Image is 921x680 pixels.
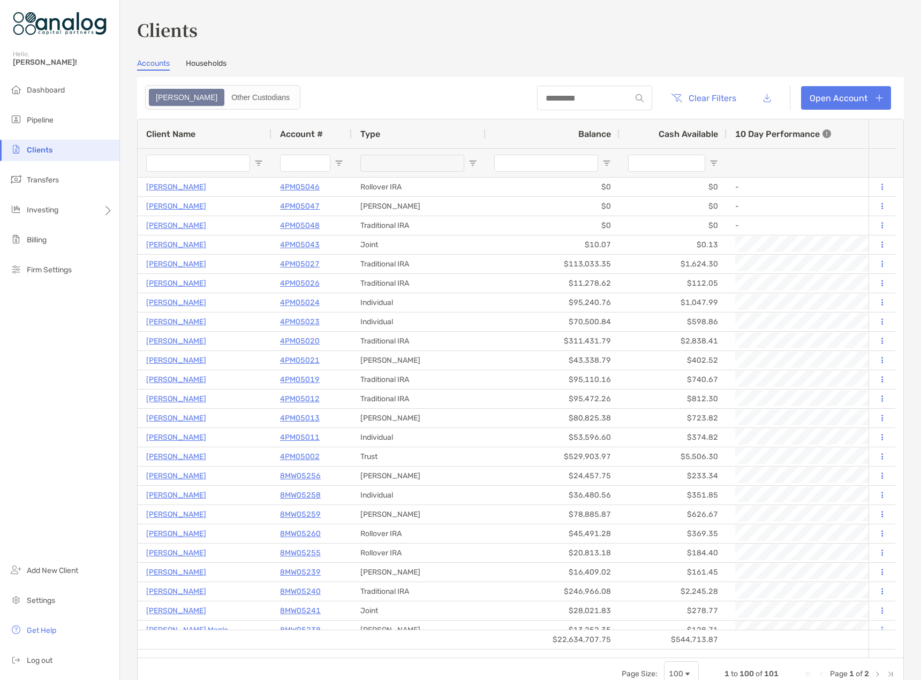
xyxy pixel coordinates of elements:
[486,563,620,582] div: $16,409.02
[146,450,206,463] a: [PERSON_NAME]
[280,315,320,328] a: 4PM05023
[10,263,22,276] img: firm-settings icon
[352,370,486,389] div: Traditional IRA
[724,669,729,678] span: 1
[486,312,620,331] div: $70,500.84
[469,159,477,167] button: Open Filter Menu
[486,447,620,466] div: $529,903.97
[620,544,727,562] div: $184.40
[486,293,620,312] div: $95,240.76
[280,180,320,194] p: 4PM05046
[280,508,321,521] a: 8MW05259
[486,409,620,427] div: $80,825.38
[352,351,486,370] div: [PERSON_NAME]
[280,546,321,560] a: 8MW05255
[352,505,486,524] div: [PERSON_NAME]
[739,669,754,678] span: 100
[280,623,321,637] a: 8MW05238
[352,447,486,466] div: Trust
[146,431,206,444] a: [PERSON_NAME]
[146,373,206,386] a: [PERSON_NAME]
[146,488,206,502] a: [PERSON_NAME]
[352,467,486,485] div: [PERSON_NAME]
[352,486,486,505] div: Individual
[27,265,72,274] span: Firm Settings
[620,370,727,389] div: $740.67
[620,467,727,485] div: $233.34
[669,669,683,678] div: 100
[620,505,727,524] div: $626.67
[280,296,320,309] a: 4PM05024
[486,621,620,639] div: $13,252.35
[280,604,321,617] a: 8MW05241
[620,178,727,196] div: $0
[146,527,206,540] p: [PERSON_NAME]
[352,197,486,216] div: [PERSON_NAME]
[280,566,321,579] a: 8MW05239
[280,257,320,271] a: 4PM05027
[10,143,22,156] img: clients icon
[620,630,727,649] div: $544,713.87
[280,527,321,540] p: 8MW05260
[280,219,320,232] a: 4PM05048
[620,428,727,447] div: $374.82
[280,411,320,425] a: 4PM05013
[620,524,727,543] div: $369.35
[27,596,55,605] span: Settings
[486,630,620,649] div: $22,634,707.75
[830,669,848,678] span: Page
[146,566,206,579] p: [PERSON_NAME]
[335,159,343,167] button: Open Filter Menu
[620,389,727,408] div: $812.30
[620,486,727,505] div: $351.85
[578,129,611,139] span: Balance
[628,155,705,172] input: Cash Available Filter Input
[352,312,486,331] div: Individual
[146,469,206,483] p: [PERSON_NAME]
[280,238,320,251] a: 4PM05043
[146,180,206,194] a: [PERSON_NAME]
[280,334,320,348] a: 4PM05020
[352,428,486,447] div: Individual
[486,178,620,196] div: $0
[280,469,321,483] a: 8MW05256
[280,277,320,290] a: 4PM05026
[494,155,598,172] input: Balance Filter Input
[145,85,300,110] div: segmented control
[620,312,727,331] div: $598.86
[620,255,727,273] div: $1,624.30
[13,58,113,67] span: [PERSON_NAME]!
[13,4,107,43] img: Zoe Logo
[620,216,727,235] div: $0
[731,669,738,678] span: to
[280,392,320,406] a: 4PM05012
[352,524,486,543] div: Rollover IRA
[146,392,206,406] a: [PERSON_NAME]
[280,431,320,444] a: 4PM05011
[486,370,620,389] div: $95,110.16
[620,332,727,350] div: $2,838.41
[10,563,22,576] img: add_new_client icon
[864,669,869,678] span: 2
[146,604,206,617] a: [PERSON_NAME]
[280,373,320,386] a: 4PM05019
[352,582,486,601] div: Traditional IRA
[146,277,206,290] p: [PERSON_NAME]
[146,315,206,328] a: [PERSON_NAME]
[280,200,320,213] a: 4PM05047
[280,354,320,367] a: 4PM05021
[486,351,620,370] div: $43,338.79
[352,216,486,235] div: Traditional IRA
[137,59,170,71] a: Accounts
[352,409,486,427] div: [PERSON_NAME]
[146,296,206,309] a: [PERSON_NAME]
[10,173,22,186] img: transfers icon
